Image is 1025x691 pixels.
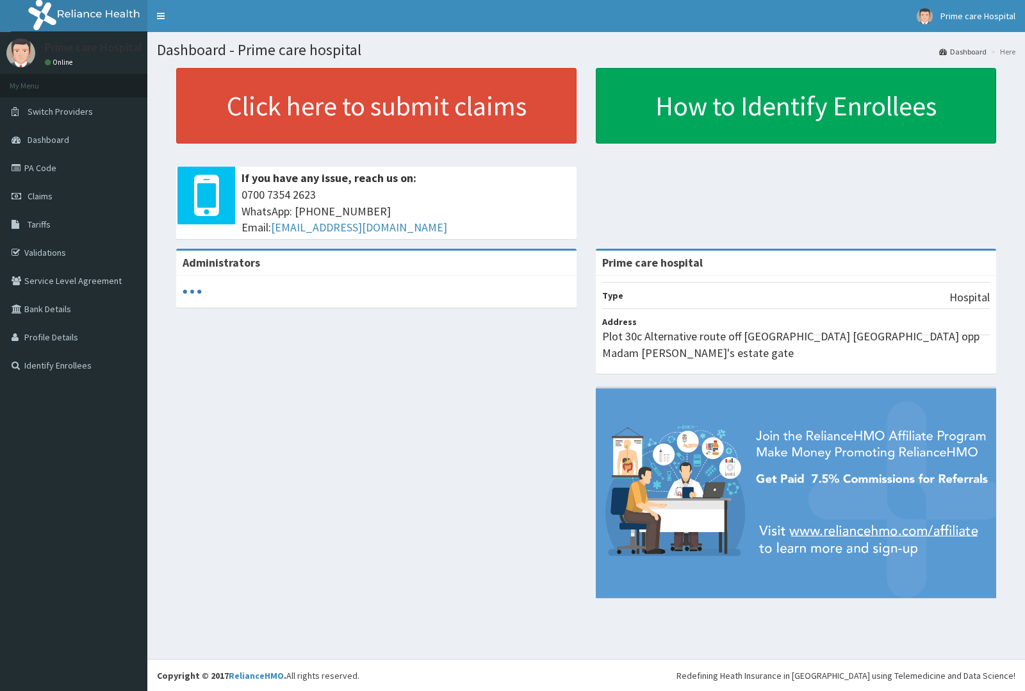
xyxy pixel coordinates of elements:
[28,219,51,230] span: Tariffs
[183,282,202,301] svg: audio-loading
[596,388,996,598] img: provider-team-banner.png
[602,255,703,270] strong: Prime care hospital
[271,220,447,235] a: [EMAIL_ADDRESS][DOMAIN_NAME]
[242,187,570,236] span: 0700 7354 2623 WhatsApp: [PHONE_NUMBER] Email:
[949,289,990,306] p: Hospital
[183,255,260,270] b: Administrators
[157,42,1015,58] h1: Dashboard - Prime care hospital
[602,316,637,328] b: Address
[940,10,1015,22] span: Prime care Hospital
[45,42,142,53] p: Prime care Hospital
[596,68,996,144] a: How to Identify Enrollees
[988,46,1015,57] li: Here
[602,328,990,361] p: Plot 30c Alternative route off [GEOGRAPHIC_DATA] [GEOGRAPHIC_DATA] opp Madam [PERSON_NAME]'s esta...
[6,38,35,67] img: User Image
[28,190,53,202] span: Claims
[28,106,93,117] span: Switch Providers
[917,8,933,24] img: User Image
[229,670,284,681] a: RelianceHMO
[28,134,69,146] span: Dashboard
[157,670,286,681] strong: Copyright © 2017 .
[242,171,416,185] b: If you have any issue, reach us on:
[176,68,577,144] a: Click here to submit claims
[939,46,987,57] a: Dashboard
[602,290,623,301] b: Type
[45,58,76,67] a: Online
[676,669,1015,682] div: Redefining Heath Insurance in [GEOGRAPHIC_DATA] using Telemedicine and Data Science!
